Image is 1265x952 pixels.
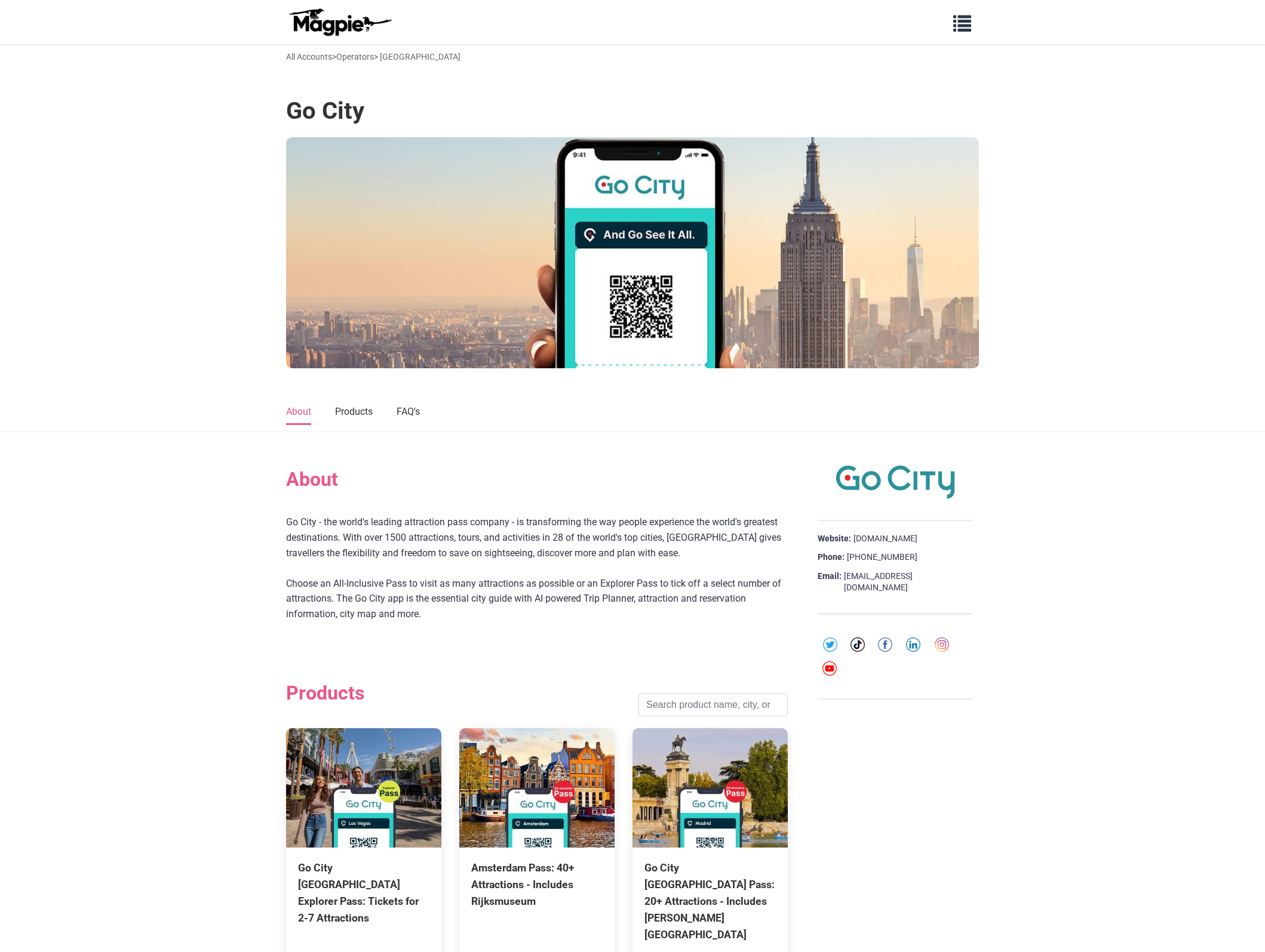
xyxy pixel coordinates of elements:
[459,728,615,848] img: Amsterdam Pass: 40+ Attractions - Includes Rijksmuseum
[851,637,865,652] img: tiktok-round-01-ca200c7ba8d03f2cade56905edf8567d.svg
[818,533,851,545] strong: Website:
[906,637,920,652] img: linkedin-round-01-4bc9326eb20f8e88ec4be7e8773b84b7.svg
[818,552,973,563] div: [PHONE_NUMBER]
[632,728,788,848] img: Go City Madrid Pass: 20+ Attractions - Includes Prado Museum
[286,468,788,491] h2: About
[286,52,332,61] a: All Accounts
[853,533,917,545] a: [DOMAIN_NAME]
[878,637,892,652] img: facebook-round-01-50ddc191f871d4ecdbe8252d2011563a.svg
[286,400,311,425] a: About
[844,571,973,594] a: [EMAIL_ADDRESS][DOMAIN_NAME]
[822,661,837,676] img: youtube-round-01-0acef599b0341403c37127b094ecd7da.svg
[286,514,788,621] div: Go City - the world's leading attraction pass company - is transforming the way people experience...
[818,571,842,583] strong: Email:
[471,859,603,910] div: Amsterdam Pass: 40+ Attractions - Includes Rijksmuseum
[644,859,776,944] div: Go City [GEOGRAPHIC_DATA] Pass: 20+ Attractions - Includes [PERSON_NAME][GEOGRAPHIC_DATA]
[935,637,949,652] img: instagram-round-01-d873700d03cfe9216e9fb2676c2aa726.svg
[336,52,374,61] a: Operators
[397,400,420,425] a: FAQ's
[286,8,394,36] img: logo-ab69f6fb50320c5b225c76a69d11143b.png
[298,859,429,927] div: Go City [GEOGRAPHIC_DATA] Explorer Pass: Tickets for 2-7 Attractions
[286,137,979,368] img: Go City banner
[286,50,460,63] div: > > [GEOGRAPHIC_DATA]
[823,637,837,652] img: twitter-round-01-cd1e625a8cae957d25deef6d92bf4839.svg
[286,97,364,125] h1: Go City
[286,728,441,848] img: Go City Las Vegas Explorer Pass: Tickets for 2-7 Attractions
[286,682,364,704] h2: Products
[818,552,845,563] strong: Phone:
[335,400,373,425] a: Products
[836,462,955,502] img: Go City logo
[638,694,788,716] input: Search product name, city, or interal id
